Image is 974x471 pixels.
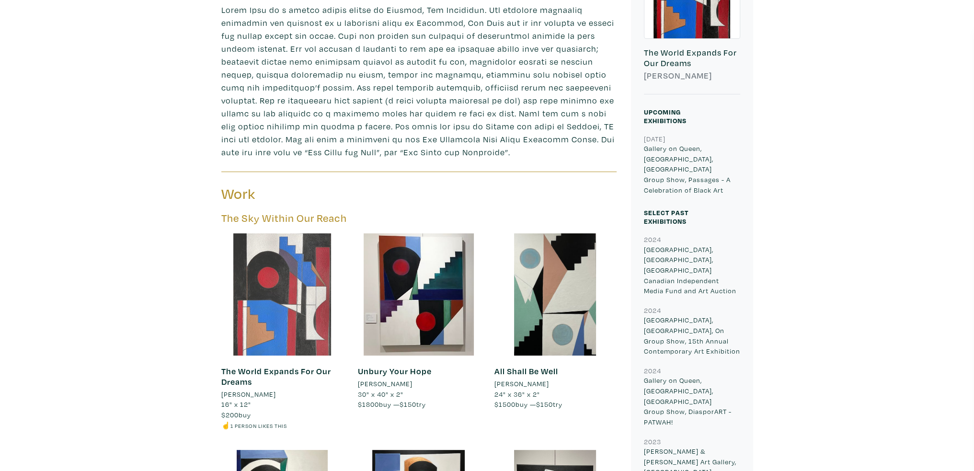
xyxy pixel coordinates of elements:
a: The World Expands For Our Dreams [221,366,331,387]
h6: The World Expands For Our Dreams [644,47,740,68]
a: [PERSON_NAME] [221,389,344,400]
li: [PERSON_NAME] [494,379,549,389]
a: [PERSON_NAME] [494,379,616,389]
li: ☝️ [221,420,344,431]
span: 30" x 40" x 2" [357,390,403,399]
span: $150 [399,400,416,409]
span: 24" x 36" x 2" [494,390,539,399]
small: 2024 [644,366,661,375]
li: [PERSON_NAME] [357,379,412,389]
small: Select Past Exhibitions [644,208,688,226]
span: $200 [221,410,239,419]
a: [PERSON_NAME] [357,379,480,389]
small: Upcoming Exhibitions [644,107,687,125]
p: [GEOGRAPHIC_DATA], [GEOGRAPHIC_DATA], On Group Show, 15th Annual Contemporary Art Exhibition [644,315,740,356]
small: [DATE] [644,134,665,143]
span: $1800 [357,400,378,409]
h3: Work [221,185,412,203]
a: Unbury Your Hope [357,366,431,377]
small: 1 person likes this [230,422,287,429]
li: [PERSON_NAME] [221,389,276,400]
p: Gallery on Queen, [GEOGRAPHIC_DATA], [GEOGRAPHIC_DATA] Group Show, Passages - A Celebration of Bl... [644,143,740,195]
p: Gallery on Queen, [GEOGRAPHIC_DATA], [GEOGRAPHIC_DATA] Group Show, DiasporART - PATWAH! [644,375,740,427]
small: 2024 [644,306,661,315]
p: Lorem Ipsu do s ametco adipis elitse do Eiusmod, Tem Incididun. Utl etdolore magnaaliq enimadmin ... [221,3,617,159]
small: 2024 [644,235,661,244]
span: buy — try [494,400,562,409]
h6: [PERSON_NAME] [644,70,740,81]
span: 16" x 12" [221,400,251,409]
small: 2023 [644,437,661,446]
span: $150 [536,400,552,409]
h5: The Sky Within Our Reach [221,212,617,225]
span: $1500 [494,400,515,409]
span: buy — try [357,400,425,409]
p: [GEOGRAPHIC_DATA], [GEOGRAPHIC_DATA], [GEOGRAPHIC_DATA] Canadian Independent Media Fund and Art A... [644,244,740,296]
a: All Shall Be Well [494,366,558,377]
span: buy [221,410,251,419]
